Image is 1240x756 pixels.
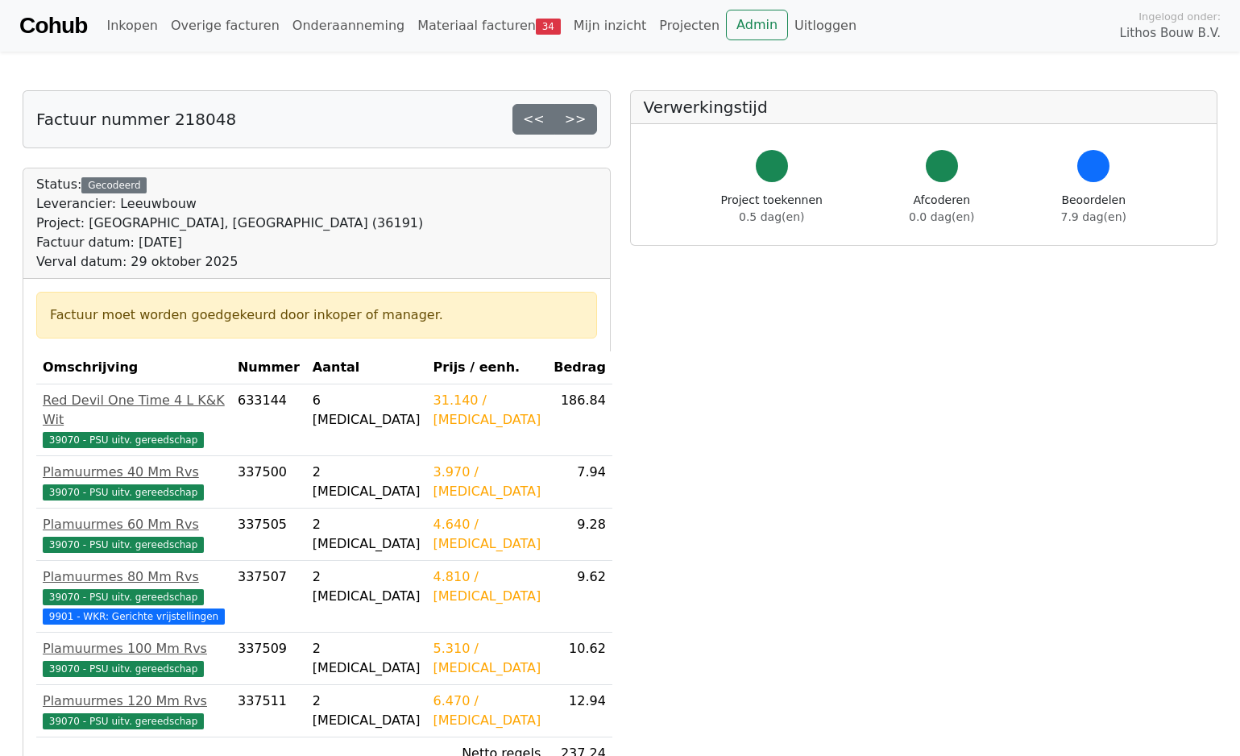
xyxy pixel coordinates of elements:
[427,351,548,384] th: Prijs / eenh.
[43,515,225,534] div: Plamuurmes 60 Mm Rvs
[36,214,423,233] div: Project: [GEOGRAPHIC_DATA], [GEOGRAPHIC_DATA] (36191)
[43,692,225,711] div: Plamuurmes 120 Mm Rvs
[653,10,726,42] a: Projecten
[231,384,306,456] td: 633144
[43,639,225,658] div: Plamuurmes 100 Mm Rvs
[411,10,567,42] a: Materiaal facturen34
[43,567,225,625] a: Plamuurmes 80 Mm Rvs39070 - PSU uitv. gereedschap 9901 - WKR: Gerichte vrijstellingen
[547,351,612,384] th: Bedrag
[313,515,421,554] div: 2 [MEDICAL_DATA]
[36,175,423,272] div: Status:
[721,192,823,226] div: Project toekennen
[43,432,204,448] span: 39070 - PSU uitv. gereedschap
[36,110,236,129] h5: Factuur nummer 218048
[43,391,225,449] a: Red Devil One Time 4 L K&K Wit39070 - PSU uitv. gereedschap
[43,661,204,677] span: 39070 - PSU uitv. gereedschap
[547,384,612,456] td: 186.84
[547,509,612,561] td: 9.28
[36,194,423,214] div: Leverancier: Leeuwbouw
[43,484,204,501] span: 39070 - PSU uitv. gereedschap
[313,639,421,678] div: 2 [MEDICAL_DATA]
[1061,192,1126,226] div: Beoordelen
[43,463,225,501] a: Plamuurmes 40 Mm Rvs39070 - PSU uitv. gereedschap
[43,713,204,729] span: 39070 - PSU uitv. gereedschap
[43,589,204,605] span: 39070 - PSU uitv. gereedschap
[43,609,225,625] span: 9901 - WKR: Gerichte vrijstellingen
[433,692,541,730] div: 6.470 / [MEDICAL_DATA]
[231,351,306,384] th: Nummer
[231,509,306,561] td: 337505
[909,192,974,226] div: Afcoderen
[43,391,225,430] div: Red Devil One Time 4 L K&K Wit
[1138,9,1221,24] span: Ingelogd onder:
[231,633,306,685] td: 337509
[36,351,231,384] th: Omschrijving
[909,210,974,223] span: 0.0 dag(en)
[433,463,541,501] div: 3.970 / [MEDICAL_DATA]
[231,561,306,633] td: 337507
[313,567,421,606] div: 2 [MEDICAL_DATA]
[554,104,597,135] a: >>
[43,567,225,587] div: Plamuurmes 80 Mm Rvs
[286,10,411,42] a: Onderaanneming
[50,305,583,325] div: Factuur moet worden goedgekeurd door inkoper of manager.
[306,351,427,384] th: Aantal
[547,561,612,633] td: 9.62
[43,537,204,553] span: 39070 - PSU uitv. gereedschap
[739,210,804,223] span: 0.5 dag(en)
[313,692,421,730] div: 2 [MEDICAL_DATA]
[81,177,147,193] div: Gecodeerd
[313,463,421,501] div: 2 [MEDICAL_DATA]
[788,10,863,42] a: Uitloggen
[726,10,788,40] a: Admin
[433,515,541,554] div: 4.640 / [MEDICAL_DATA]
[19,6,87,45] a: Cohub
[36,252,423,272] div: Verval datum: 29 oktober 2025
[1061,210,1126,223] span: 7.9 dag(en)
[43,692,225,730] a: Plamuurmes 120 Mm Rvs39070 - PSU uitv. gereedschap
[433,639,541,678] div: 5.310 / [MEDICAL_DATA]
[433,567,541,606] div: 4.810 / [MEDICAL_DATA]
[43,639,225,678] a: Plamuurmes 100 Mm Rvs39070 - PSU uitv. gereedschap
[36,233,423,252] div: Factuur datum: [DATE]
[433,391,541,430] div: 31.140 / [MEDICAL_DATA]
[313,391,421,430] div: 6 [MEDICAL_DATA]
[536,19,561,35] span: 34
[231,685,306,737] td: 337511
[644,98,1205,117] h5: Verwerkingstijd
[547,456,612,509] td: 7.94
[100,10,164,42] a: Inkopen
[547,633,612,685] td: 10.62
[43,463,225,482] div: Plamuurmes 40 Mm Rvs
[567,10,653,42] a: Mijn inzicht
[43,515,225,554] a: Plamuurmes 60 Mm Rvs39070 - PSU uitv. gereedschap
[547,685,612,737] td: 12.94
[512,104,555,135] a: <<
[1120,24,1221,43] span: Lithos Bouw B.V.
[164,10,286,42] a: Overige facturen
[231,456,306,509] td: 337500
